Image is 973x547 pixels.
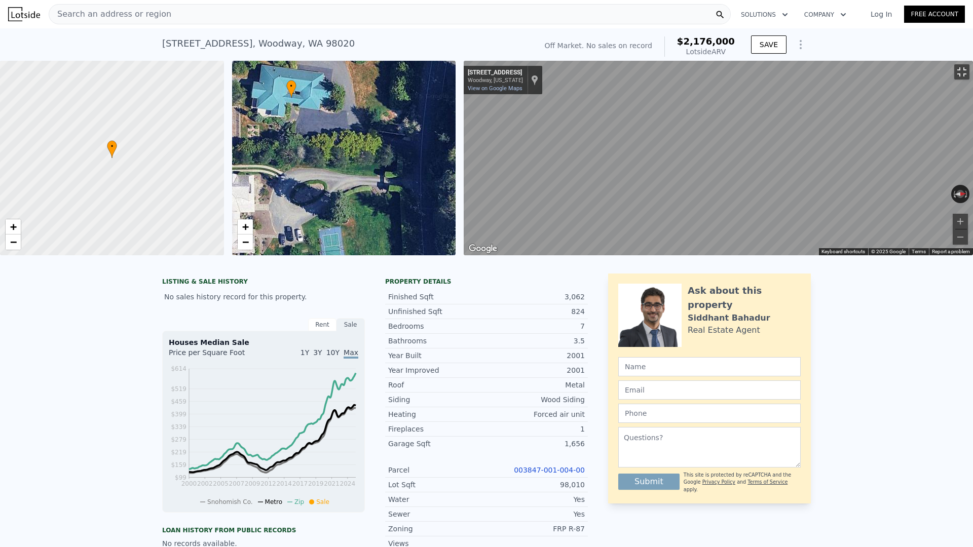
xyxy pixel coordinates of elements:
a: Zoom in [6,219,21,235]
div: Year Built [388,350,486,361]
a: View on Google Maps [468,85,522,92]
tspan: 2019 [308,480,324,487]
span: © 2025 Google [871,249,906,254]
div: Yes [486,494,585,504]
button: Zoom out [953,229,968,245]
tspan: 2024 [340,480,356,487]
div: Siding [388,395,486,405]
div: 1 [486,424,585,434]
span: • [107,142,117,151]
tspan: 2002 [197,480,213,487]
div: FRP R-87 [486,524,585,534]
div: Forced air unit [486,409,585,419]
div: Property details [385,278,588,286]
tspan: $279 [171,436,186,443]
span: • [286,82,296,91]
tspan: 2005 [213,480,229,487]
div: 98,010 [486,480,585,490]
div: Off Market. No sales on record [545,41,652,51]
div: Street View [464,61,973,255]
div: Woodway, [US_STATE] [468,77,523,84]
div: Rent [308,318,336,331]
tspan: 2000 [181,480,197,487]
a: Show location on map [531,74,538,86]
div: Parcel [388,465,486,475]
div: Lotside ARV [677,47,735,57]
button: Solutions [733,6,796,24]
a: Privacy Policy [702,479,735,485]
div: Unfinished Sqft [388,306,486,317]
span: Sale [316,498,329,505]
button: Toggle fullscreen view [954,64,969,80]
div: Bedrooms [388,321,486,331]
div: Siddhant Bahadur [688,312,770,324]
div: 7 [486,321,585,331]
span: Zip [294,498,304,505]
span: Metro [265,498,282,505]
tspan: 2021 [324,480,340,487]
div: Sale [336,318,365,331]
button: Rotate clockwise [964,185,970,203]
div: Houses Median Sale [169,337,358,347]
div: [STREET_ADDRESS] , Woodway , WA 98020 [162,36,355,51]
div: • [286,80,296,98]
div: Map [464,61,973,255]
button: SAVE [751,35,787,54]
div: This site is protected by reCAPTCHA and the Google and apply. [684,472,801,493]
span: Search an address or region [49,8,171,20]
tspan: 2007 [229,480,245,487]
input: Email [618,380,801,400]
span: + [242,220,248,233]
div: 3,062 [486,292,585,302]
span: + [10,220,17,233]
div: Ask about this property [688,284,801,312]
div: Sewer [388,509,486,519]
span: − [10,236,17,248]
span: 10Y [326,348,340,357]
div: • [107,140,117,158]
span: 1Y [301,348,309,357]
input: Name [618,357,801,376]
div: Real Estate Agent [688,324,760,336]
div: Lot Sqft [388,480,486,490]
button: Company [796,6,854,24]
a: Report a problem [932,249,970,254]
a: Terms of Service [747,479,788,485]
tspan: $519 [171,385,186,393]
span: − [242,236,248,248]
div: 1,656 [486,439,585,449]
a: Zoom out [238,235,253,250]
button: Rotate counterclockwise [951,185,957,203]
tspan: $219 [171,449,186,456]
a: Zoom out [6,235,21,250]
div: 3.5 [486,336,585,346]
button: Submit [618,474,680,490]
div: Roof [388,380,486,390]
tspan: $159 [171,461,186,468]
div: Loan history from public records [162,526,365,534]
div: Fireplaces [388,424,486,434]
span: Snohomish Co. [207,498,253,505]
div: Bathrooms [388,336,486,346]
div: Price per Square Foot [169,347,264,364]
a: Zoom in [238,219,253,235]
div: Year Improved [388,365,486,375]
tspan: 2009 [245,480,260,487]
div: Finished Sqft [388,292,486,302]
a: Open this area in Google Maps (opens a new window) [466,242,500,255]
button: Reset the view [951,189,970,198]
img: Google [466,242,500,255]
tspan: $459 [171,398,186,405]
img: Lotside [8,7,40,21]
div: 2001 [486,365,585,375]
a: Free Account [904,6,965,23]
input: Phone [618,404,801,423]
tspan: $339 [171,423,186,431]
div: Heating [388,409,486,419]
div: Metal [486,380,585,390]
div: 824 [486,306,585,317]
div: LISTING & SALE HISTORY [162,278,365,288]
span: 3Y [313,348,322,357]
div: [STREET_ADDRESS] [468,69,523,77]
tspan: 2012 [260,480,276,487]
